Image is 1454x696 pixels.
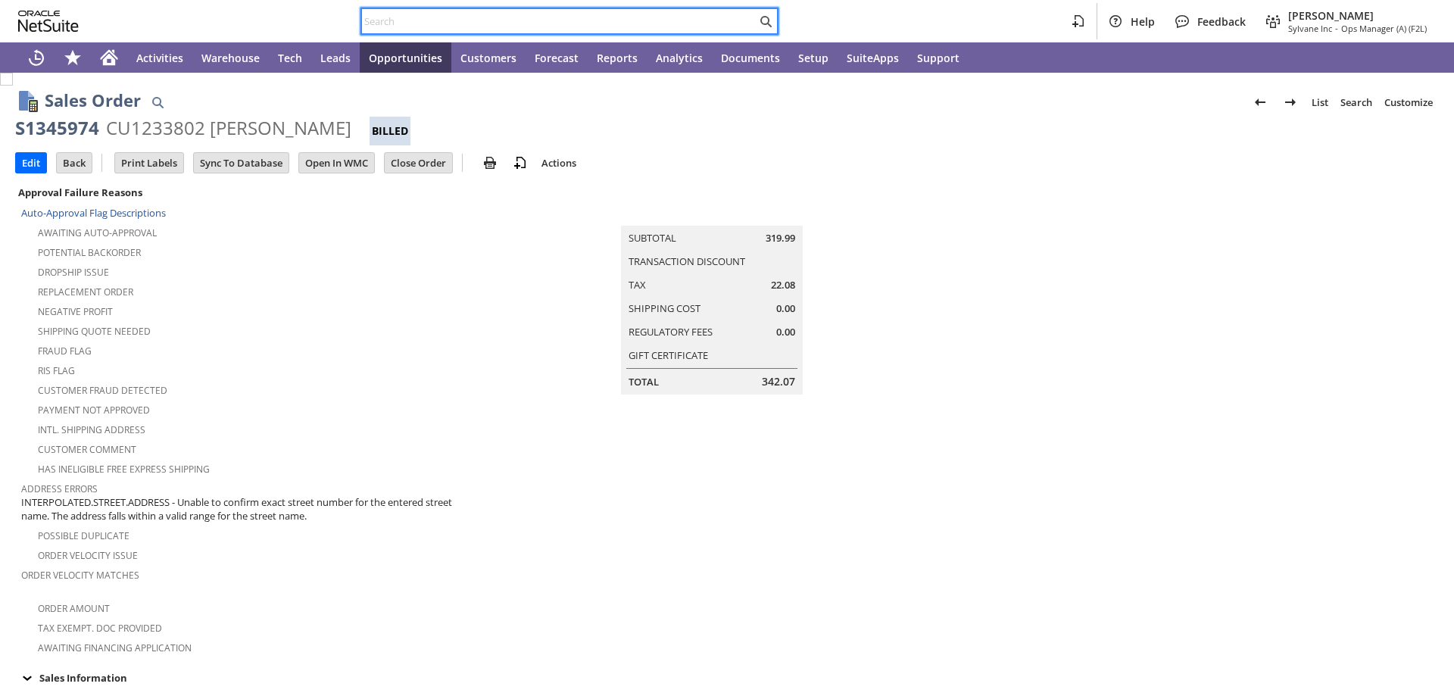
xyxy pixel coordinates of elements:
span: Opportunities [369,51,442,65]
span: Customers [460,51,516,65]
a: List [1306,90,1334,114]
a: Setup [789,42,838,73]
a: Customize [1378,90,1439,114]
a: Potential Backorder [38,246,141,259]
span: Sylvane Inc [1288,23,1332,34]
td: Sales Information [15,668,1439,688]
svg: Shortcuts [64,48,82,67]
a: Support [908,42,969,73]
a: Replacement Order [38,286,133,298]
a: Awaiting Auto-Approval [38,226,157,239]
span: SuiteApps [847,51,899,65]
a: Customer Comment [38,443,136,456]
svg: logo [18,11,79,32]
a: Activities [127,42,192,73]
span: Forecast [535,51,579,65]
span: 342.07 [762,374,795,389]
a: Customer Fraud Detected [38,384,167,397]
a: Opportunities [360,42,451,73]
div: Shortcuts [55,42,91,73]
a: Shipping Quote Needed [38,325,151,338]
a: Warehouse [192,42,269,73]
a: Customers [451,42,526,73]
input: Search [362,12,757,30]
input: Sync To Database [194,153,289,173]
div: CU1233802 [PERSON_NAME] [106,116,351,140]
input: Print Labels [115,153,183,173]
a: Order Velocity Matches [21,569,139,582]
span: Support [917,51,959,65]
caption: Summary [621,201,803,226]
span: Leads [320,51,351,65]
span: Setup [798,51,828,65]
a: Possible Duplicate [38,529,129,542]
span: - [1335,23,1338,34]
h1: Sales Order [45,88,141,113]
a: SuiteApps [838,42,908,73]
a: Payment not approved [38,404,150,417]
a: Recent Records [18,42,55,73]
div: Billed [370,117,410,145]
a: Transaction Discount [629,254,745,268]
a: Documents [712,42,789,73]
a: Fraud Flag [38,345,92,357]
a: Order Velocity Issue [38,549,138,562]
a: Awaiting Financing Application [38,641,192,654]
a: Intl. Shipping Address [38,423,145,436]
svg: Recent Records [27,48,45,67]
a: Regulatory Fees [629,325,713,339]
a: Negative Profit [38,305,113,318]
a: Has Ineligible Free Express Shipping [38,463,210,476]
a: Analytics [647,42,712,73]
a: Subtotal [629,231,676,245]
div: Approval Failure Reasons [15,183,484,202]
div: S1345974 [15,116,99,140]
span: Analytics [656,51,703,65]
span: 0.00 [776,325,795,339]
img: Next [1281,93,1300,111]
span: 319.99 [766,231,795,245]
a: Address Errors [21,482,98,495]
img: add-record.svg [511,154,529,172]
a: Tech [269,42,311,73]
span: 22.08 [771,278,795,292]
a: Search [1334,90,1378,114]
span: Activities [136,51,183,65]
a: RIS flag [38,364,75,377]
span: Warehouse [201,51,260,65]
span: Reports [597,51,638,65]
a: Tax Exempt. Doc Provided [38,622,162,635]
a: Auto-Approval Flag Descriptions [21,206,166,220]
input: Edit [16,153,46,173]
a: Home [91,42,127,73]
a: Shipping Cost [629,301,700,315]
svg: Home [100,48,118,67]
input: Open In WMC [299,153,374,173]
svg: Search [757,12,775,30]
span: Feedback [1197,14,1246,29]
input: Back [57,153,92,173]
a: Gift Certificate [629,348,708,362]
span: [PERSON_NAME] [1288,8,1427,23]
span: INTERPOLATED.STREET.ADDRESS - Unable to confirm exact street number for the entered street name. ... [21,495,482,523]
img: Quick Find [148,93,167,111]
a: Total [629,375,659,389]
a: Leads [311,42,360,73]
span: Help [1131,14,1155,29]
a: Tax [629,278,646,292]
div: Sales Information [15,668,1433,688]
span: Tech [278,51,302,65]
span: Ops Manager (A) (F2L) [1341,23,1427,34]
a: Reports [588,42,647,73]
a: Dropship Issue [38,266,109,279]
a: Order Amount [38,602,110,615]
img: Previous [1251,93,1269,111]
span: 0.00 [776,301,795,316]
a: Actions [535,156,582,170]
span: Documents [721,51,780,65]
input: Close Order [385,153,452,173]
a: Forecast [526,42,588,73]
img: print.svg [481,154,499,172]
